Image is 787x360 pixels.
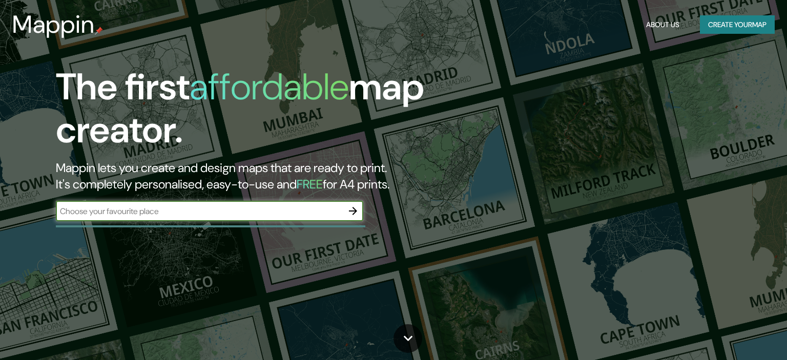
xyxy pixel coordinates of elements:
[56,66,449,160] h1: The first map creator.
[95,27,103,35] img: mappin-pin
[56,160,449,193] h2: Mappin lets you create and design maps that are ready to print. It's completely personalised, eas...
[56,205,343,217] input: Choose your favourite place
[12,10,95,39] h3: Mappin
[297,176,323,192] h5: FREE
[642,15,684,34] button: About Us
[190,63,349,111] h1: affordable
[700,15,775,34] button: Create yourmap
